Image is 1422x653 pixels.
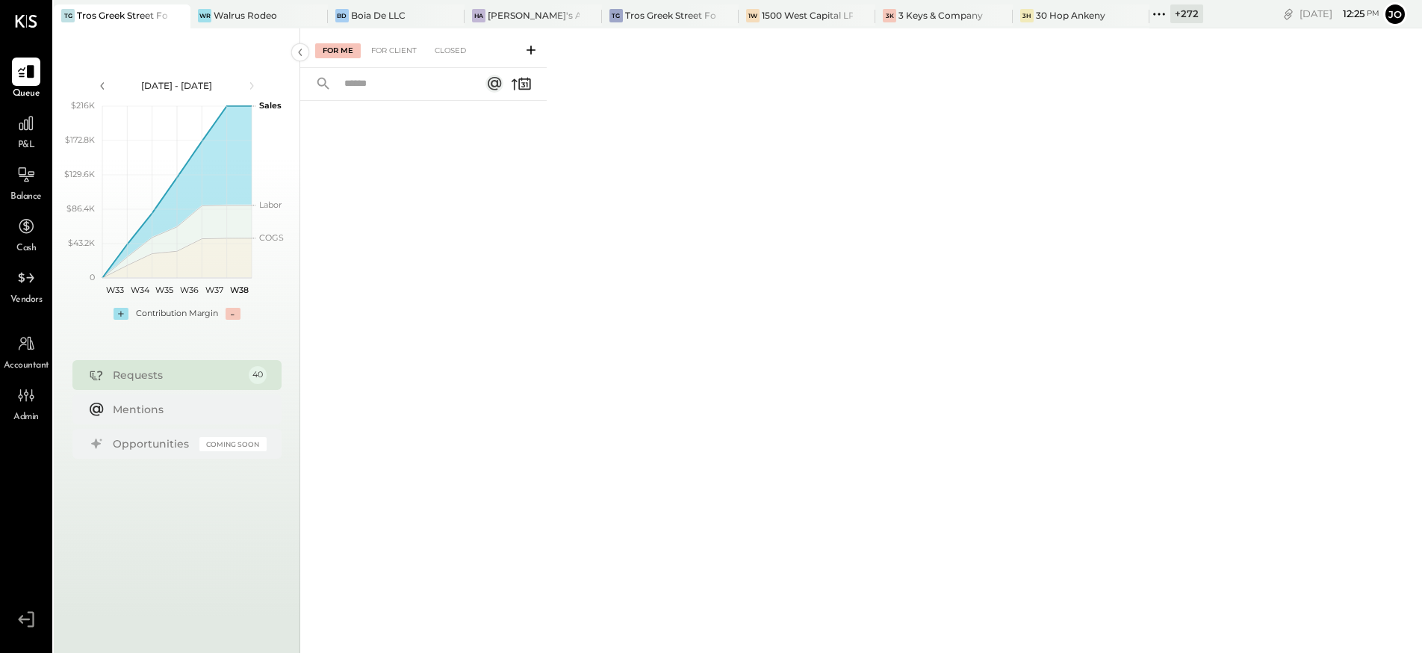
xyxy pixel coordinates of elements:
text: Labor [259,199,282,210]
text: W37 [205,285,223,295]
text: $43.2K [68,238,95,248]
div: 30 Hop Ankeny [1036,9,1105,22]
button: Jo [1383,2,1407,26]
span: Balance [10,191,42,204]
a: Vendors [1,264,52,307]
div: [DATE] - [DATE] [114,79,240,92]
text: W36 [180,285,199,295]
span: Accountant [4,359,49,373]
div: Walrus Rodeo [214,9,277,22]
span: P&L [18,139,35,152]
div: For Client [364,43,424,58]
div: 1W [746,9,760,22]
a: Cash [1,212,52,256]
text: W33 [105,285,123,295]
text: W34 [130,285,149,295]
div: Contribution Margin [136,308,218,320]
text: $86.4K [66,203,95,214]
text: 0 [90,272,95,282]
div: 3H [1020,9,1034,22]
text: $216K [71,100,95,111]
div: TG [609,9,623,22]
div: Mentions [113,402,259,417]
div: WR [198,9,211,22]
div: 3 Keys & Company [898,9,983,22]
div: [DATE] [1300,7,1379,21]
div: For Me [315,43,361,58]
text: W38 [229,285,248,295]
div: Tros Greek Street Food - [PERSON_NAME] [625,9,716,22]
div: Coming Soon [199,437,267,451]
div: 1500 West Capital LP [762,9,853,22]
div: Tros Greek Street Food - [GEOGRAPHIC_DATA] [77,9,168,22]
span: Queue [13,87,40,101]
text: Sales [259,100,282,111]
a: Balance [1,161,52,204]
div: BD [335,9,349,22]
a: Accountant [1,329,52,373]
span: Admin [13,411,39,424]
div: 3K [883,9,896,22]
div: Opportunities [113,436,192,451]
text: COGS [259,232,284,243]
div: Closed [427,43,474,58]
span: Cash [16,242,36,256]
div: copy link [1281,6,1296,22]
a: Admin [1,381,52,424]
text: W35 [155,285,173,295]
a: Queue [1,58,52,101]
div: Boia De LLC [351,9,406,22]
div: + [114,308,128,320]
div: Requests [113,368,241,383]
div: TG [61,9,75,22]
div: - [226,308,240,320]
div: 40 [249,366,267,384]
div: [PERSON_NAME]'s Atlanta [488,9,579,22]
span: Vendors [10,294,43,307]
div: + 272 [1170,4,1203,23]
a: P&L [1,109,52,152]
div: HA [472,9,485,22]
text: $172.8K [65,134,95,145]
text: $129.6K [64,169,95,179]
